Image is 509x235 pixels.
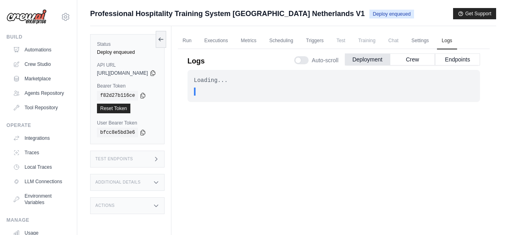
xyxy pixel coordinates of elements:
[97,49,158,55] div: Deploy enqueued
[97,83,158,89] label: Bearer Token
[97,128,138,137] code: bfcc8e5bd3e6
[6,122,70,129] div: Operate
[10,190,70,209] a: Environment Variables
[188,55,205,67] p: Logs
[10,161,70,174] a: Local Traces
[345,53,390,65] button: Deployment
[95,157,133,161] h3: Test Endpoints
[194,76,474,84] div: Loading...
[469,196,509,235] iframe: Chat Widget
[10,132,70,145] a: Integrations
[90,8,365,19] span: Professional Hospitality Training System [GEOGRAPHIC_DATA] Netherlands V1
[353,33,380,49] span: Training is not available until the deployment is complete
[10,72,70,85] a: Marketplace
[95,203,115,208] h3: Actions
[453,8,496,19] button: Get Support
[10,58,70,71] a: Crew Studio
[437,33,457,49] a: Logs
[95,180,140,185] h3: Additional Details
[10,146,70,159] a: Traces
[383,33,403,49] span: Chat is not available until the deployment is complete
[97,91,138,100] code: f82d27b116ce
[97,62,158,68] label: API URL
[264,33,298,49] a: Scheduling
[390,53,435,65] button: Crew
[202,88,205,96] span: .
[332,33,350,49] span: Test
[369,10,414,18] span: Deploy enqueued
[406,33,433,49] a: Settings
[6,9,47,25] img: Logo
[236,33,262,49] a: Metrics
[10,43,70,56] a: Automations
[10,175,70,188] a: LLM Connections
[10,101,70,114] a: Tool Repository
[200,33,233,49] a: Executions
[6,217,70,223] div: Manage
[435,53,480,65] button: Endpoints
[312,56,338,64] span: Auto-scroll
[97,70,148,76] span: [URL][DOMAIN_NAME]
[97,120,158,126] label: User Bearer Token
[178,33,196,49] a: Run
[97,41,158,47] label: Status
[10,87,70,100] a: Agents Repository
[6,34,70,40] div: Build
[301,33,329,49] a: Triggers
[97,104,130,113] a: Reset Token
